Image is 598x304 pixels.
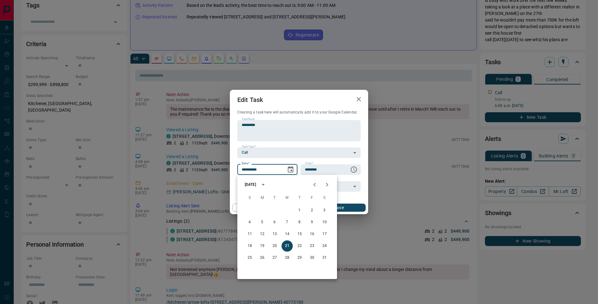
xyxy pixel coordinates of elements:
[242,145,256,149] label: Task Type
[321,178,333,191] button: Next month
[257,229,268,240] button: 12
[319,192,330,204] span: Saturday
[269,192,280,204] span: Tuesday
[282,229,293,240] button: 14
[284,163,297,176] button: Choose date, selected date is Jan 21, 2026
[244,192,255,204] span: Sunday
[319,205,330,216] button: 3
[294,229,305,240] button: 15
[306,192,318,204] span: Friday
[319,240,330,252] button: 24
[269,252,280,263] button: 27
[294,192,305,204] span: Thursday
[257,240,268,252] button: 19
[282,217,293,228] button: 7
[237,110,361,115] p: Creating a task here will automatically add it to your Google Calendar.
[230,90,270,110] h2: Edit Task
[257,192,268,204] span: Monday
[319,217,330,228] button: 10
[269,229,280,240] button: 13
[305,162,313,166] label: Time
[232,204,286,212] button: Cancel
[306,205,318,216] button: 2
[348,163,360,176] button: Choose time, selected time is 6:00 AM
[306,229,318,240] button: 16
[242,162,249,166] label: Date
[244,229,255,240] button: 11
[306,240,318,252] button: 23
[282,240,293,252] button: 21
[294,240,305,252] button: 22
[244,252,255,263] button: 25
[294,252,305,263] button: 29
[312,204,366,212] button: Save
[294,217,305,228] button: 8
[306,252,318,263] button: 30
[245,182,256,187] div: [DATE]
[294,205,305,216] button: 1
[319,252,330,263] button: 31
[257,217,268,228] button: 5
[242,117,254,121] label: Task Note
[237,147,361,158] div: Call
[319,229,330,240] button: 17
[258,179,268,190] button: calendar view is open, switch to year view
[282,192,293,204] span: Wednesday
[282,252,293,263] button: 28
[269,240,280,252] button: 20
[244,240,255,252] button: 18
[257,252,268,263] button: 26
[269,217,280,228] button: 6
[244,217,255,228] button: 4
[306,217,318,228] button: 9
[308,178,321,191] button: Previous month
